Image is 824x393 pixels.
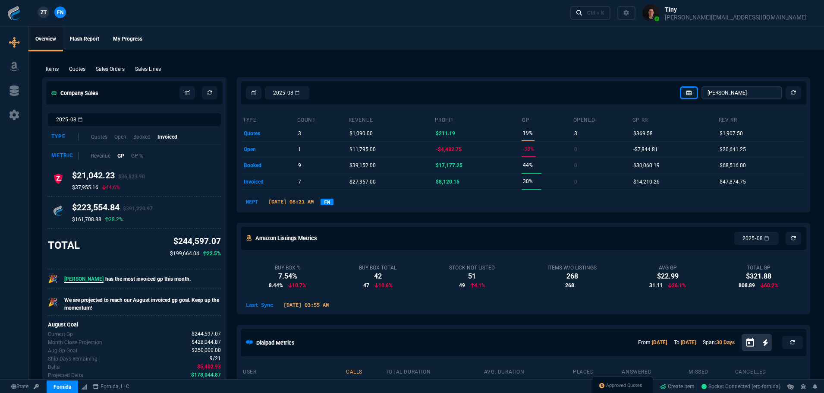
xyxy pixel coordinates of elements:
a: Global State [9,383,31,390]
p: $20,641.25 [720,143,746,155]
p: 4.1% [470,282,485,289]
span: Out of 21 ship days in Aug - there are 9 remaining. [210,355,221,363]
p: $47,874.75 [720,176,746,188]
span: 47 [363,282,369,289]
a: My Progress [106,27,149,51]
p: Out of 21 ship days in Aug - there are 9 remaining. [48,355,97,363]
p: -$7,844.81 [633,143,658,155]
p: $1,090.00 [349,127,373,139]
p: $244,597.07 [170,235,221,248]
th: GP [522,113,572,125]
p: 38.2% [105,216,123,223]
a: [DATE] [652,339,667,345]
p: Span: [703,339,735,346]
span: ZT [41,9,47,16]
p: $199,664.04 [170,250,199,257]
p: $369.58 [633,127,653,139]
td: quotes [242,125,297,141]
p: $39,152.00 [349,159,376,171]
th: count [297,113,348,125]
div: $22.99 [649,271,686,282]
p: $37,955.16 [72,184,98,191]
div: 51 [449,271,495,282]
th: cancelled [735,365,805,377]
span: Approved Quotes [606,382,642,389]
p: -38% [523,143,534,155]
div: Type [51,133,79,141]
p: 3 [298,127,301,139]
p: NEPT [242,198,261,206]
p: $14,210.26 [633,176,660,188]
span: Socket Connected (erp-fornida) [701,383,780,390]
p: [DATE] 03:55 AM [280,301,332,309]
h5: Company Sales [51,89,98,97]
th: calls [346,365,385,377]
span: 8.44% [269,282,283,289]
p: 7 [298,176,301,188]
th: opened [573,113,632,125]
div: Avg GP [649,264,686,271]
p: $68,516.00 [720,159,746,171]
td: invoiced [242,174,297,190]
p: 22.5% [203,250,221,257]
span: The difference between the current month's Gp goal and projected month-end. [191,371,221,379]
span: Company Gp Goal for Aug. [192,346,221,355]
h5: Amazon Listings Metrics [255,234,317,242]
span: The difference between the current month's Gp and the goal. [197,363,221,371]
p: From: [638,339,667,346]
th: user [242,365,346,377]
p: 10.6% [374,282,393,289]
span: $391,220.97 [123,206,153,212]
p: 44% [523,159,533,171]
th: answered [621,365,688,377]
p: 1 [298,143,301,155]
span: 31.11 [649,282,663,289]
p: 26.1% [668,282,686,289]
th: missed [688,365,734,377]
p: spec.value [184,330,221,338]
p: 19% [523,127,533,139]
th: type [242,113,297,125]
div: Buy Box % [269,264,306,271]
p: Invoiced [157,133,177,141]
p: $11,795.00 [349,143,376,155]
h6: August Goal [48,321,221,328]
div: Items w/o Listings [547,264,597,271]
a: Create Item [657,380,698,393]
th: revenue [348,113,434,125]
p: 🎉 [48,296,57,308]
p: Last Sync [242,301,277,309]
div: 42 [359,271,396,282]
th: Rev RR [718,113,805,125]
th: Profit [434,113,522,125]
span: $36,823.90 [118,174,145,180]
span: Gp for Aug. [192,330,221,338]
p: spec.value [202,355,221,363]
th: total duration [385,365,484,377]
p: 30% [523,175,533,187]
p: Gp for Aug. [48,330,73,338]
a: [DATE] [681,339,696,345]
p: Revenue [91,152,110,160]
p: Items [46,65,59,73]
div: Ctrl + K [587,10,604,16]
th: GP RR [632,113,718,125]
div: 7.54% [269,271,306,282]
p: 44.6% [102,184,120,191]
p: The difference between the current month's Gp and the goal. [48,363,60,371]
p: 0 [574,143,577,155]
h3: TOTAL [48,239,80,252]
span: 268 [565,282,574,289]
p: To: [674,339,696,346]
td: open [242,141,297,157]
p: $17,177.25 [436,159,462,171]
p: spec.value [184,338,221,346]
a: API TOKEN [31,383,41,390]
td: booked [242,158,297,174]
p: $30,060.19 [633,159,660,171]
span: FN [57,9,63,16]
a: 30 Days [716,339,735,345]
p: 10.7% [288,282,306,289]
div: Buy Box Total [359,264,396,271]
div: 268 [547,271,597,282]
